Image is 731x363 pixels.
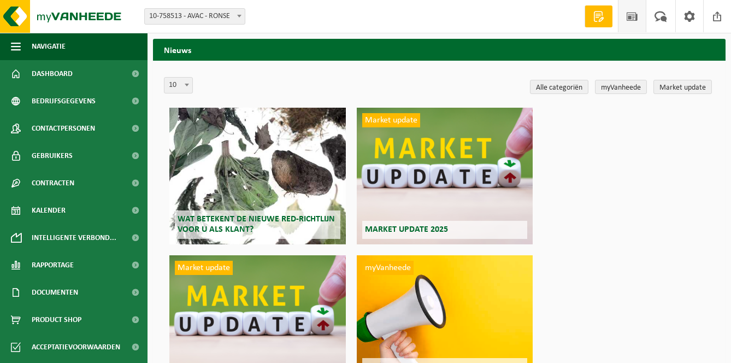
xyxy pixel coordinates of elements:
[169,108,346,244] a: Wat betekent de nieuwe RED-richtlijn voor u als klant?
[32,87,96,115] span: Bedrijfsgegevens
[164,77,193,93] span: 10
[153,39,726,60] h2: Nieuws
[32,142,73,169] span: Gebruikers
[164,78,192,93] span: 10
[145,9,245,24] span: 10-758513 - AVAC - RONSE
[362,261,414,275] span: myVanheede
[32,115,95,142] span: Contactpersonen
[357,108,533,244] a: Market update Market update 2025
[32,33,66,60] span: Navigatie
[32,224,116,251] span: Intelligente verbond...
[32,279,78,306] span: Documenten
[32,60,73,87] span: Dashboard
[32,251,74,279] span: Rapportage
[144,8,245,25] span: 10-758513 - AVAC - RONSE
[595,80,647,94] a: myVanheede
[530,80,588,94] a: Alle categoriën
[32,306,81,333] span: Product Shop
[365,225,448,234] span: Market update 2025
[32,169,74,197] span: Contracten
[653,80,712,94] a: Market update
[178,215,335,234] span: Wat betekent de nieuwe RED-richtlijn voor u als klant?
[175,261,233,275] span: Market update
[32,333,120,361] span: Acceptatievoorwaarden
[362,113,420,127] span: Market update
[32,197,66,224] span: Kalender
